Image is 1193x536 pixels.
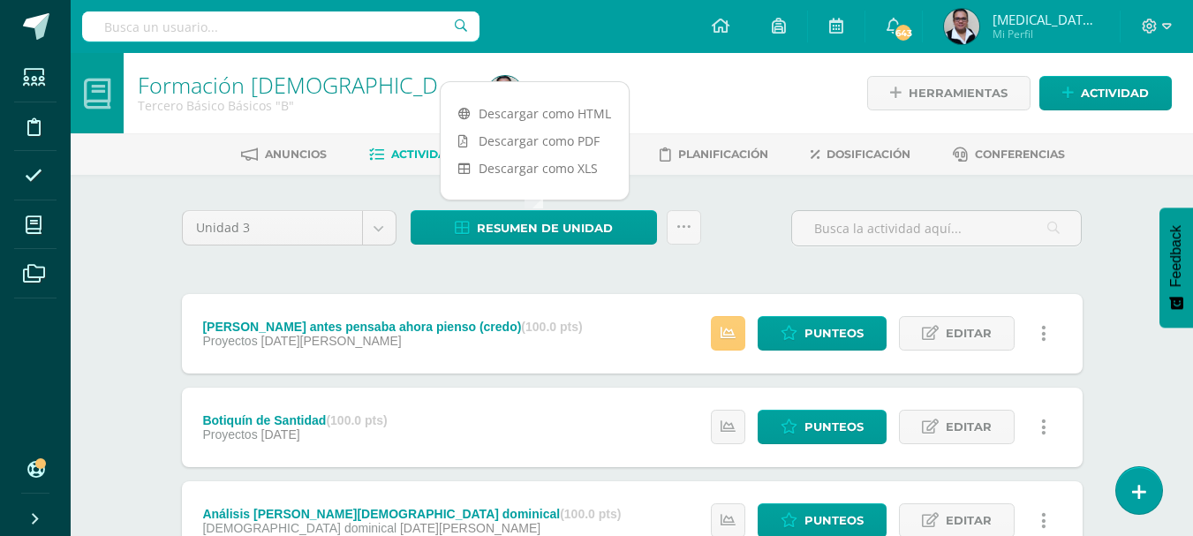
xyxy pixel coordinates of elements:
a: Dosificación [811,140,910,169]
span: Dosificación [827,147,910,161]
a: Herramientas [867,76,1031,110]
div: Botiquín de Santidad [202,413,387,427]
span: Mi Perfil [993,26,1099,42]
strong: (100.0 pts) [326,413,387,427]
a: Resumen de unidad [411,210,657,245]
span: 643 [894,23,913,42]
span: Actividad [1081,77,1149,109]
span: [DATE][PERSON_NAME] [400,521,540,535]
img: b40a199d199c7b6c7ebe8f7dd76dcc28.png [944,9,979,44]
a: Punteos [758,410,887,444]
a: Actividad [1039,76,1172,110]
a: Punteos [758,316,887,351]
a: Unidad 3 [183,211,396,245]
a: Conferencias [953,140,1065,169]
a: Descargar como XLS [441,155,629,182]
a: Anuncios [241,140,327,169]
a: Actividades [369,140,469,169]
h1: Formación Cristiana [138,72,466,97]
div: Análisis [PERSON_NAME][DEMOGRAPHIC_DATA] dominical [202,507,621,521]
span: Feedback [1168,225,1184,287]
span: Editar [946,411,992,443]
strong: (100.0 pts) [560,507,621,521]
span: Anuncios [265,147,327,161]
button: Feedback - Mostrar encuesta [1159,208,1193,328]
span: [DATE][PERSON_NAME] [261,334,402,348]
strong: (100.0 pts) [521,320,582,334]
span: [DATE] [261,427,300,442]
img: b40a199d199c7b6c7ebe8f7dd76dcc28.png [487,76,523,111]
span: Punteos [804,317,864,350]
span: [MEDICAL_DATA][PERSON_NAME] [993,11,1099,28]
div: Tercero Básico Básicos 'B' [138,97,466,114]
a: Planificación [660,140,768,169]
div: [PERSON_NAME] antes pensaba ahora pienso (credo) [202,320,582,334]
span: Resumen de unidad [477,212,613,245]
span: Punteos [804,411,864,443]
span: Herramientas [909,77,1008,109]
input: Busca la actividad aquí... [792,211,1081,245]
span: Actividades [391,147,469,161]
span: Proyectos [202,427,257,442]
a: Descargar como HTML [441,100,629,127]
span: Editar [946,317,992,350]
span: Conferencias [975,147,1065,161]
span: Planificación [678,147,768,161]
a: Formación [DEMOGRAPHIC_DATA] [138,70,483,100]
span: Unidad 3 [196,211,349,245]
span: [DEMOGRAPHIC_DATA] dominical [202,521,396,535]
input: Busca un usuario... [82,11,479,42]
span: Proyectos [202,334,257,348]
a: Descargar como PDF [441,127,629,155]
